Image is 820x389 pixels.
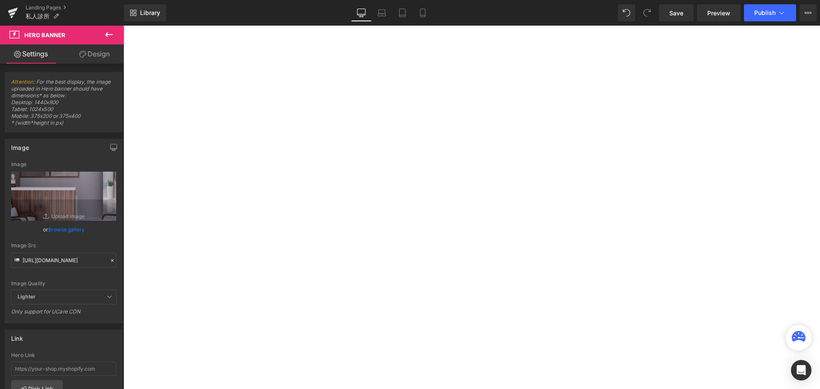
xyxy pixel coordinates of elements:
div: Hero Link [11,352,116,358]
span: Publish [754,9,776,16]
a: Preview [697,4,741,21]
input: https://your-shop.myshopify.com [11,362,116,376]
div: Image [11,161,116,167]
span: Hero Banner [24,32,65,38]
a: Landing Pages [26,4,124,11]
a: Laptop [372,4,392,21]
div: Only support for UCare CDN [11,308,116,321]
span: : For the best display, the image uploaded in Hero banner should have dimensions* as below: Deskt... [11,79,116,132]
button: Undo [618,4,635,21]
a: Desktop [351,4,372,21]
span: 私人診所 [26,13,50,20]
a: Design [64,44,126,64]
button: Redo [638,4,656,21]
a: Mobile [413,4,433,21]
div: or [11,225,116,234]
div: Image Src [11,243,116,249]
span: Save [669,9,683,18]
input: Link [11,253,116,268]
div: Image [11,139,29,151]
button: Publish [744,4,796,21]
div: Image Quality [11,281,116,287]
div: Link [11,330,23,342]
b: Lighter [18,293,35,300]
div: Open Intercom Messenger [791,360,811,380]
button: More [799,4,817,21]
a: New Library [124,4,166,21]
a: Attention [11,79,34,85]
span: Library [140,9,160,17]
span: Preview [707,9,730,18]
a: Tablet [392,4,413,21]
a: Browse gallery [48,222,85,237]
